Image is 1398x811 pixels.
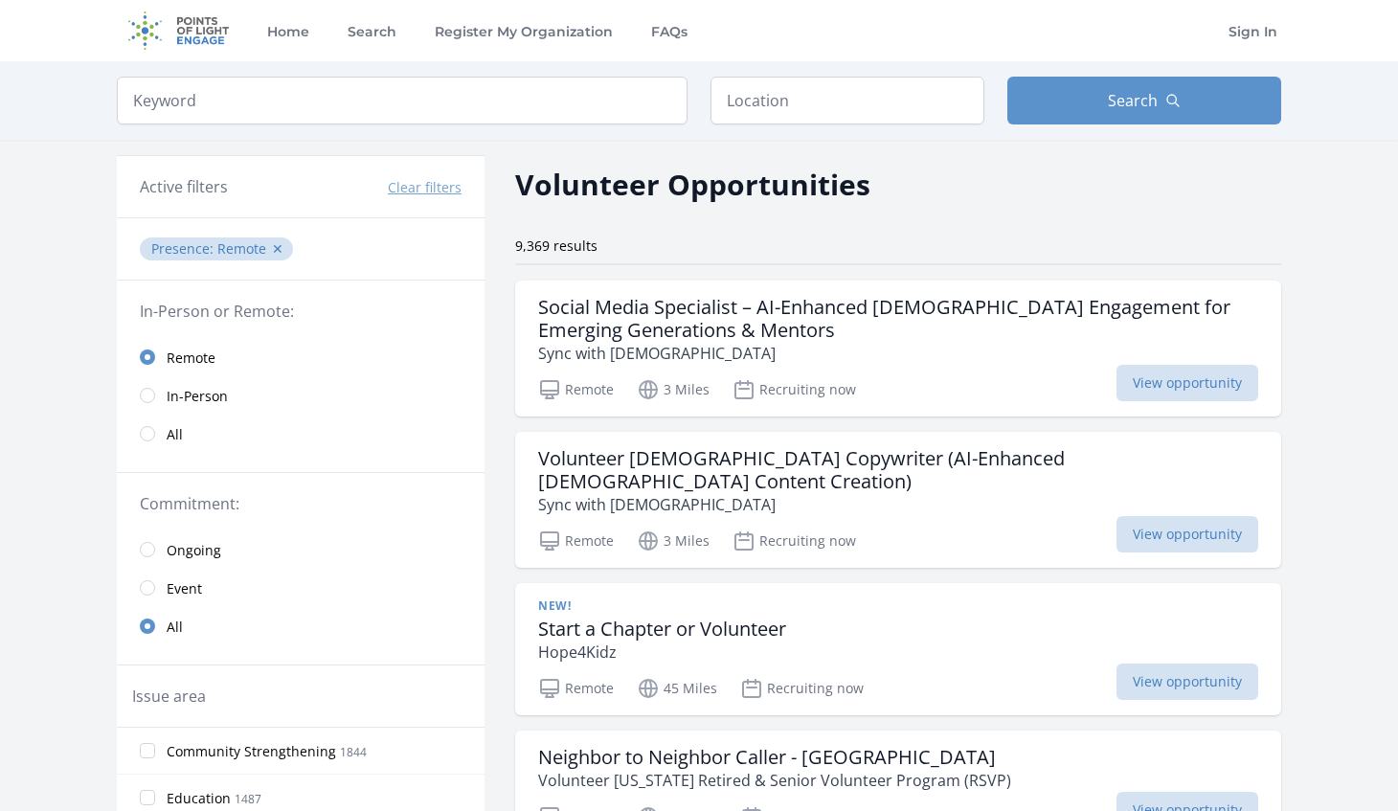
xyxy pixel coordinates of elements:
h3: Neighbor to Neighbor Caller - [GEOGRAPHIC_DATA] [538,746,1011,769]
span: Presence : [151,239,217,258]
button: Search [1007,77,1281,124]
h3: Active filters [140,175,228,198]
h3: Volunteer [DEMOGRAPHIC_DATA] Copywriter (AI-Enhanced [DEMOGRAPHIC_DATA] Content Creation) [538,447,1258,493]
span: 1844 [340,744,367,760]
span: 9,369 results [515,237,598,255]
input: Community Strengthening 1844 [140,743,155,758]
p: Remote [538,378,614,401]
a: Event [117,569,485,607]
p: Sync with [DEMOGRAPHIC_DATA] [538,493,1258,516]
p: Recruiting now [740,677,864,700]
span: Ongoing [167,541,221,560]
a: Social Media Specialist – AI-Enhanced [DEMOGRAPHIC_DATA] Engagement for Emerging Generations & Me... [515,281,1281,417]
p: Hope4Kidz [538,641,786,664]
a: Volunteer [DEMOGRAPHIC_DATA] Copywriter (AI-Enhanced [DEMOGRAPHIC_DATA] Content Creation) Sync wi... [515,432,1281,568]
span: All [167,425,183,444]
span: Education [167,789,231,808]
p: Remote [538,677,614,700]
span: In-Person [167,387,228,406]
legend: Issue area [132,685,206,708]
span: 1487 [235,791,261,807]
a: New! Start a Chapter or Volunteer Hope4Kidz Remote 45 Miles Recruiting now View opportunity [515,583,1281,715]
p: Volunteer [US_STATE] Retired & Senior Volunteer Program (RSVP) [538,769,1011,792]
input: Keyword [117,77,688,124]
a: All [117,415,485,453]
input: Location [710,77,984,124]
p: 3 Miles [637,378,710,401]
h3: Start a Chapter or Volunteer [538,618,786,641]
a: In-Person [117,376,485,415]
span: View opportunity [1116,365,1258,401]
p: Remote [538,529,614,552]
legend: In-Person or Remote: [140,300,462,323]
h3: Social Media Specialist – AI-Enhanced [DEMOGRAPHIC_DATA] Engagement for Emerging Generations & Me... [538,296,1258,342]
h2: Volunteer Opportunities [515,163,870,206]
span: View opportunity [1116,664,1258,700]
legend: Commitment: [140,492,462,515]
span: Event [167,579,202,598]
span: Remote [217,239,266,258]
button: Clear filters [388,178,462,197]
input: Education 1487 [140,790,155,805]
p: 3 Miles [637,529,710,552]
span: Remote [167,349,215,368]
span: All [167,618,183,637]
a: Remote [117,338,485,376]
span: Community Strengthening [167,742,336,761]
button: ✕ [272,239,283,259]
p: 45 Miles [637,677,717,700]
p: Sync with [DEMOGRAPHIC_DATA] [538,342,1258,365]
p: Recruiting now [733,378,856,401]
p: Recruiting now [733,529,856,552]
a: All [117,607,485,645]
span: New! [538,598,571,614]
span: View opportunity [1116,516,1258,552]
a: Ongoing [117,530,485,569]
span: Search [1108,89,1158,112]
